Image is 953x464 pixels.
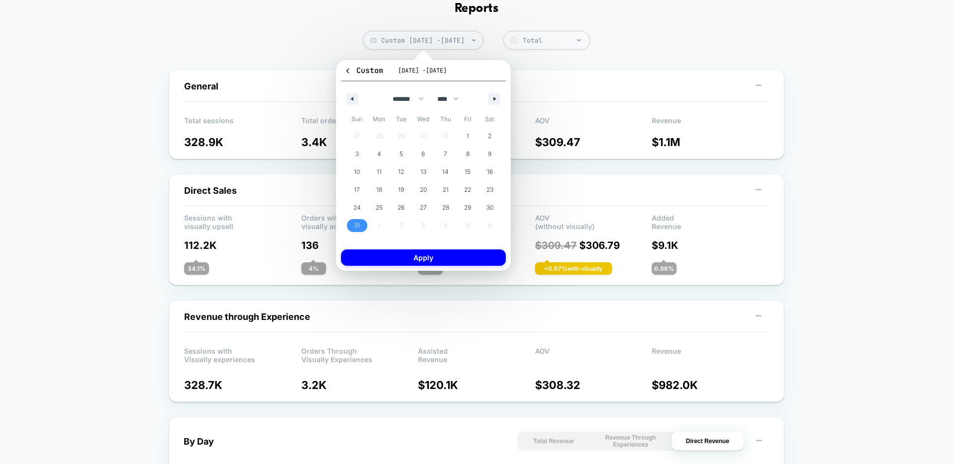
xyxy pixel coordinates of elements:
p: 136 [301,239,418,251]
p: $ 306.79 [535,239,652,251]
p: Added Revenue [652,214,769,229]
p: AOV [535,116,652,131]
img: end [577,39,581,41]
span: 27 [420,199,427,217]
span: 17 [354,181,360,199]
p: Orders Through Visually Experiences [301,347,418,362]
span: 10 [354,163,360,181]
span: $ 309.47 [535,239,577,251]
p: Sessions with visually upsell [184,214,301,229]
button: 16 [478,163,501,181]
button: 7 [434,145,457,163]
button: 2 [478,127,501,145]
img: calendar [371,38,376,43]
button: 29 [457,199,479,217]
span: 4 [377,145,381,163]
div: Total [523,36,585,45]
span: Sun [346,111,368,127]
span: Mon [368,111,391,127]
span: Tue [390,111,412,127]
span: 21 [443,181,449,199]
p: $ 982.0K [652,379,769,391]
span: 24 [353,199,361,217]
span: 8 [466,145,470,163]
button: Total Revenue [518,432,590,451]
p: 3.4K [301,136,418,149]
span: 2 [488,127,491,145]
button: 12 [390,163,412,181]
button: 9 [478,145,501,163]
button: 24 [346,199,368,217]
span: 25 [376,199,383,217]
span: 3 [355,145,359,163]
button: 20 [412,181,435,199]
span: 11 [377,163,382,181]
span: 16 [487,163,493,181]
button: Apply [341,249,506,266]
button: 4 [368,145,391,163]
button: 26 [390,199,412,217]
p: Total orders [301,116,418,131]
button: 14 [434,163,457,181]
button: 15 [457,163,479,181]
span: 5 [400,145,403,163]
span: 22 [464,181,471,199]
p: 328.9K [184,136,301,149]
button: 23 [478,181,501,199]
button: 1 [457,127,479,145]
button: 19 [390,181,412,199]
button: 27 [412,199,435,217]
span: Thu [434,111,457,127]
span: 1 [467,127,469,145]
span: 9 [488,145,491,163]
button: Direct Revenue [672,432,744,451]
button: 6 [412,145,435,163]
span: Custom [344,66,383,76]
p: AOV [535,347,652,362]
span: Sat [478,111,501,127]
button: 5 [390,145,412,163]
span: [DATE] - [DATE] [398,67,447,75]
p: 112.2K [184,239,301,251]
p: $ 9.1K [652,239,769,251]
span: 6 [421,145,425,163]
button: 3 [346,145,368,163]
p: $ 309.47 [535,136,652,149]
button: 22 [457,181,479,199]
span: General [184,81,218,91]
div: By Day [184,436,214,447]
p: Total sessions [184,116,301,131]
button: 8 [457,145,479,163]
span: Custom [DATE] - [DATE] [363,31,483,50]
span: 7 [444,145,447,163]
span: 26 [398,199,405,217]
div: 34.1 % [184,262,209,275]
span: Wed [412,111,435,127]
span: 28 [442,199,449,217]
span: Direct Sales [184,185,237,196]
div: 4 % [301,262,326,275]
p: 3.2K [301,379,418,391]
span: 15 [465,163,471,181]
button: 11 [368,163,391,181]
p: AOV (without visually) [535,214,652,229]
button: Revenue Through Experiences [595,432,667,451]
span: 31 [354,217,360,234]
button: 31 [346,217,368,234]
p: Revenue [652,347,769,362]
button: 25 [368,199,391,217]
p: Orders with visually added products [301,214,418,229]
span: 12 [398,163,404,181]
button: 18 [368,181,391,199]
span: 30 [486,199,493,217]
button: 21 [434,181,457,199]
p: $ 120.1K [418,379,535,391]
tspan: $ [512,38,515,43]
h1: Reports [455,1,498,16]
p: Revenue [652,116,769,131]
span: Fri [457,111,479,127]
p: Sessions with Visually experiences [184,347,301,362]
button: 28 [434,199,457,217]
span: 19 [398,181,404,199]
p: 328.7K [184,379,301,391]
